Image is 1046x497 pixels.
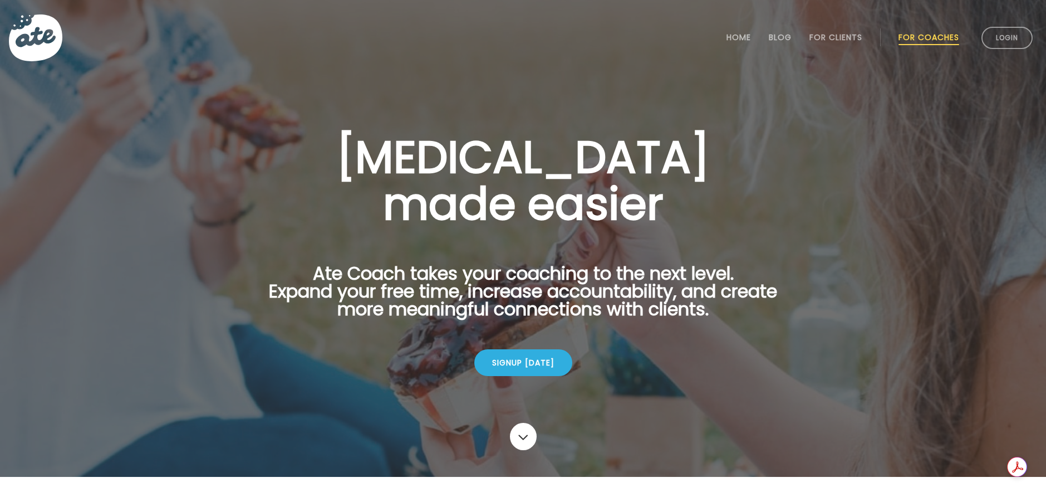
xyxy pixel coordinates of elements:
[474,349,572,376] div: Signup [DATE]
[769,33,792,42] a: Blog
[726,33,751,42] a: Home
[809,33,862,42] a: For Clients
[252,134,795,227] h1: [MEDICAL_DATA] made easier
[898,33,959,42] a: For Coaches
[981,27,1033,49] a: Login
[252,265,795,332] p: Ate Coach takes your coaching to the next level. Expand your free time, increase accountability, ...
